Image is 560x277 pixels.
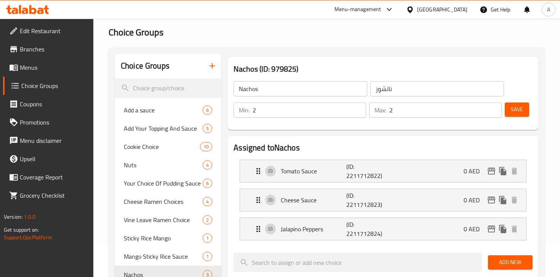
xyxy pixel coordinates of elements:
span: Coverage Report [20,173,87,182]
div: Choices [203,252,212,261]
span: 1 [203,253,212,260]
div: Choices [203,160,212,170]
span: Choice Groups [109,24,163,41]
p: (ID: 2211712823) [346,191,390,209]
span: A [547,5,550,14]
span: 10 [200,143,212,151]
span: Cookie Choice [124,142,200,151]
a: Choice Groups [3,77,93,95]
a: Support.OpsPlatform [4,232,52,242]
span: Branches [20,45,87,54]
div: Cookie Choice10 [115,138,221,156]
div: Mango Sticky Rice Sauce1 [115,247,221,266]
h2: Assigned to Nachos [234,142,533,154]
span: Vine Leave Ramen Choice [124,215,203,224]
span: 5 [203,125,212,132]
div: Menu-management [334,5,381,14]
p: 0 AED [464,195,486,205]
span: 1.0.0 [24,212,35,222]
p: Min: [239,106,250,115]
span: Coupons [20,99,87,109]
button: delete [509,223,520,235]
span: Upsell [20,154,87,163]
h3: Nachos (ID: 979825) [234,63,533,75]
span: Version: [4,212,22,222]
span: Mango Sticky Rice Sauce [124,252,203,261]
div: Choices [203,106,212,115]
button: edit [486,223,497,235]
div: Choices [203,197,212,206]
span: Nuts [124,160,203,170]
div: Choices [203,179,212,188]
p: Max: [374,106,386,115]
a: Branches [3,40,93,58]
div: Choices [203,234,212,243]
span: 6 [203,180,212,187]
button: duplicate [497,223,509,235]
p: (ID: 2211712824) [346,220,390,238]
p: (ID: 2211712822) [346,162,390,180]
span: Add Your Topping And Sauce [124,124,203,133]
div: Add a sauce6 [115,101,221,119]
p: 0 AED [464,224,486,234]
button: edit [486,194,497,206]
li: Expand [234,157,533,186]
span: Add a sauce [124,106,203,115]
div: [GEOGRAPHIC_DATA] [417,5,467,14]
span: Get support on: [4,225,39,235]
div: Sticky Rice Mango1 [115,229,221,247]
div: Vine Leave Ramen Choice2 [115,211,221,229]
span: Menus [20,63,87,72]
span: Grocery Checklist [20,191,87,200]
li: Expand [234,186,533,215]
div: Nuts4 [115,156,221,174]
a: Promotions [3,113,93,131]
div: Expand [240,218,526,240]
a: Edit Restaurant [3,22,93,40]
div: Choices [203,215,212,224]
button: edit [486,165,497,177]
p: Jalapino Peppers [281,224,346,234]
button: delete [509,194,520,206]
span: 4 [203,198,212,205]
div: Add Your Topping And Sauce5 [115,119,221,138]
a: Menus [3,58,93,77]
a: Menu disclaimer [3,131,93,150]
h2: Choice Groups [121,60,170,72]
span: 6 [203,107,212,114]
div: Choices [200,142,212,151]
span: Save [511,105,523,114]
button: Save [505,102,529,117]
span: Your Choice Of Pudding Sauce [124,179,203,188]
a: Coupons [3,95,93,113]
input: search [234,253,482,272]
input: search [115,78,221,98]
button: duplicate [497,194,509,206]
span: Promotions [20,118,87,127]
span: Cheese Ramen Choices [124,197,203,206]
button: duplicate [497,165,509,177]
a: Grocery Checklist [3,186,93,205]
span: Add New [494,258,526,267]
div: Expand [240,189,526,211]
p: 0 AED [464,167,486,176]
button: delete [509,165,520,177]
li: Expand [234,215,533,243]
div: Cheese Ramen Choices4 [115,192,221,211]
p: Cheese Sauce [281,195,346,205]
span: Edit Restaurant [20,26,87,35]
span: 2 [203,216,212,224]
span: 4 [203,162,212,169]
button: Add New [488,255,533,269]
p: Tomato Sauce [281,167,346,176]
div: Expand [240,160,526,182]
span: Choice Groups [21,81,87,90]
span: Menu disclaimer [20,136,87,145]
a: Coverage Report [3,168,93,186]
span: Sticky Rice Mango [124,234,203,243]
div: Your Choice Of Pudding Sauce6 [115,174,221,192]
span: 1 [203,235,212,242]
a: Upsell [3,150,93,168]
